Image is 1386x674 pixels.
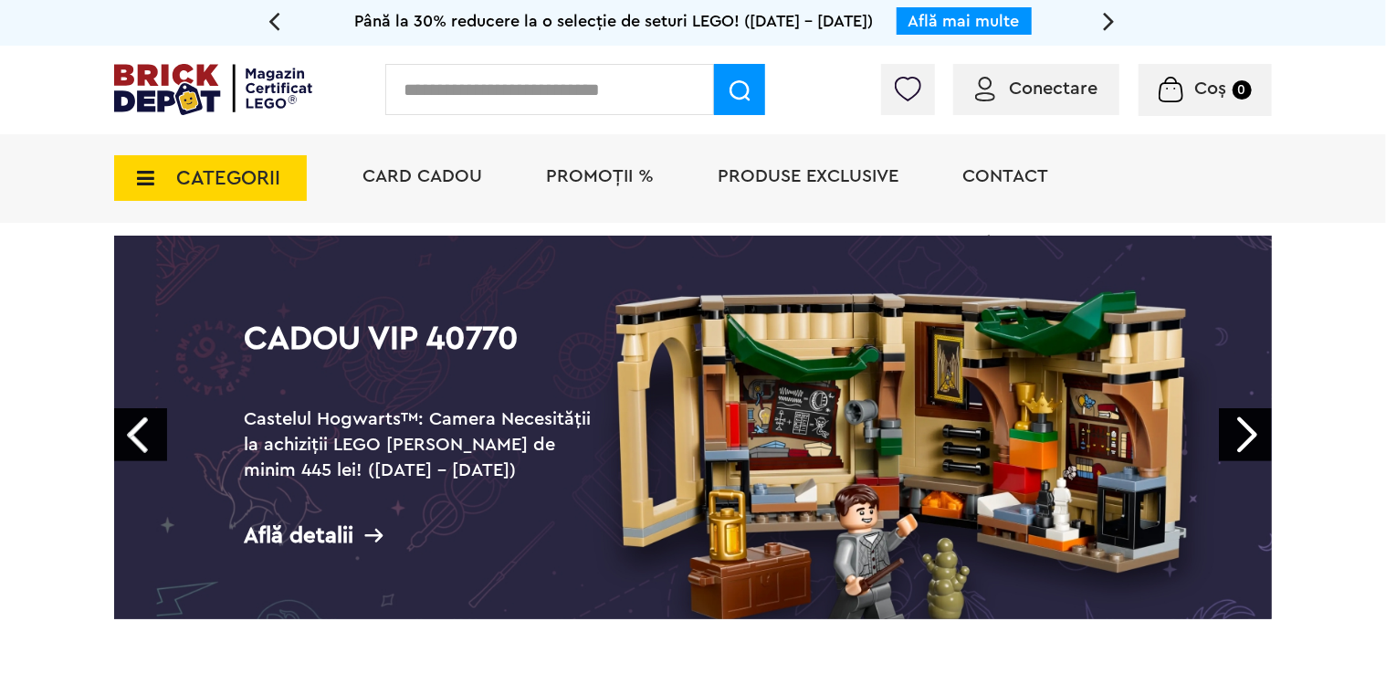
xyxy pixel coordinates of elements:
[114,236,1272,619] a: Cadou VIP 40770Castelul Hogwarts™: Camera Necesității la achiziții LEGO [PERSON_NAME] de minim 44...
[975,79,1097,98] a: Conectare
[114,408,167,461] a: Prev
[176,168,280,188] span: CATEGORII
[1233,80,1252,100] small: 0
[244,322,609,388] h1: Cadou VIP 40770
[546,167,654,185] a: PROMOȚII %
[244,406,609,483] h2: Castelul Hogwarts™: Camera Necesității la achiziții LEGO [PERSON_NAME] de minim 445 lei! ([DATE] ...
[962,167,1048,185] a: Contact
[908,13,1020,29] a: Află mai multe
[355,13,874,29] span: Până la 30% reducere la o selecție de seturi LEGO! ([DATE] - [DATE])
[718,167,898,185] a: Produse exclusive
[1195,79,1227,98] span: Coș
[362,167,482,185] a: Card Cadou
[1219,408,1272,461] a: Next
[1009,79,1097,98] span: Conectare
[244,524,609,547] div: Află detalii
